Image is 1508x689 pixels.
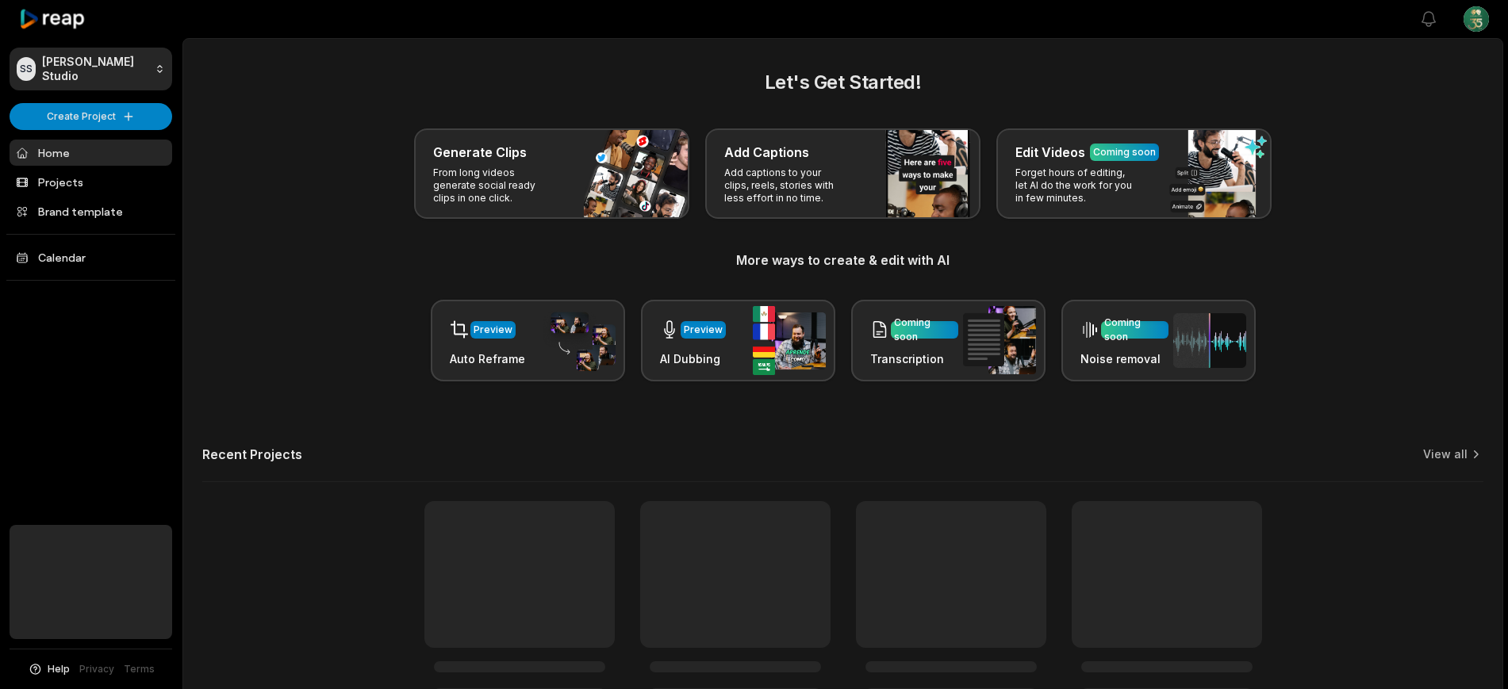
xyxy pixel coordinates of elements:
[433,167,556,205] p: From long videos generate social ready clips in one click.
[753,306,826,375] img: ai_dubbing.png
[48,662,70,676] span: Help
[724,167,847,205] p: Add captions to your clips, reels, stories with less effort in no time.
[202,446,302,462] h2: Recent Projects
[17,57,36,81] div: SS
[202,251,1483,270] h3: More ways to create & edit with AI
[474,323,512,337] div: Preview
[10,169,172,195] a: Projects
[724,143,809,162] h3: Add Captions
[894,316,955,344] div: Coming soon
[870,350,958,367] h3: Transcription
[202,68,1483,97] h2: Let's Get Started!
[450,350,525,367] h3: Auto Reframe
[42,55,148,83] p: [PERSON_NAME] Studio
[10,198,172,224] a: Brand template
[963,306,1036,374] img: transcription.png
[684,323,723,337] div: Preview
[1015,143,1085,162] h3: Edit Videos
[660,350,726,367] h3: AI Dubbing
[10,140,172,166] a: Home
[79,662,114,676] a: Privacy
[124,662,155,676] a: Terms
[1015,167,1138,205] p: Forget hours of editing, let AI do the work for you in few minutes.
[1104,316,1165,344] div: Coming soon
[10,244,172,270] a: Calendar
[10,103,172,130] button: Create Project
[433,143,527,162] h3: Generate Clips
[1423,446,1468,462] a: View all
[1093,145,1156,159] div: Coming soon
[28,662,70,676] button: Help
[1080,350,1168,367] h3: Noise removal
[543,310,616,372] img: auto_reframe.png
[1173,313,1246,368] img: noise_removal.png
